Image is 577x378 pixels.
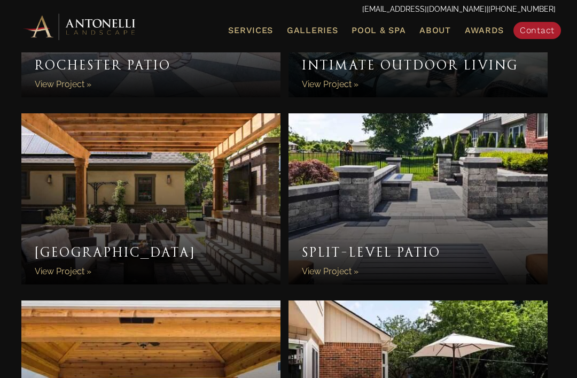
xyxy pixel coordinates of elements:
[21,3,556,17] p: |
[352,25,406,35] span: Pool & Spa
[465,25,504,35] span: Awards
[513,22,561,39] a: Contact
[21,12,139,41] img: Antonelli Horizontal Logo
[488,5,556,13] a: [PHONE_NUMBER]
[362,5,487,13] a: [EMAIL_ADDRESS][DOMAIN_NAME]
[520,25,555,35] span: Contact
[419,26,451,35] span: About
[287,25,338,35] span: Galleries
[283,24,342,37] a: Galleries
[347,24,410,37] a: Pool & Spa
[228,26,273,35] span: Services
[415,24,455,37] a: About
[461,24,508,37] a: Awards
[224,24,277,37] a: Services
